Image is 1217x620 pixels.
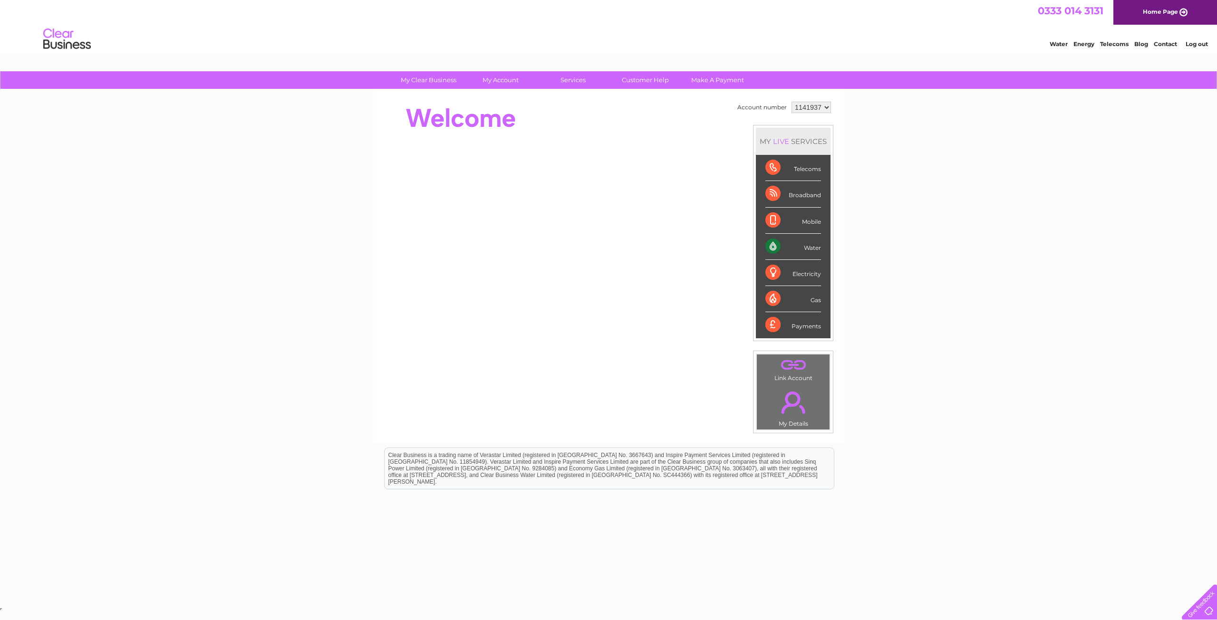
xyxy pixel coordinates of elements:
[385,5,834,46] div: Clear Business is a trading name of Verastar Limited (registered in [GEOGRAPHIC_DATA] No. 3667643...
[765,234,821,260] div: Water
[756,354,830,384] td: Link Account
[1038,5,1103,17] a: 0333 014 3131
[1154,40,1177,48] a: Contact
[756,128,831,155] div: MY SERVICES
[735,99,789,115] td: Account number
[765,260,821,286] div: Electricity
[765,181,821,207] div: Broadband
[765,155,821,181] div: Telecoms
[756,383,830,430] td: My Details
[606,71,685,89] a: Customer Help
[1100,40,1129,48] a: Telecoms
[765,208,821,234] div: Mobile
[43,25,91,54] img: logo.png
[1186,40,1208,48] a: Log out
[1073,40,1094,48] a: Energy
[759,357,827,373] a: .
[389,71,468,89] a: My Clear Business
[765,286,821,312] div: Gas
[1134,40,1148,48] a: Blog
[771,137,791,146] div: LIVE
[462,71,540,89] a: My Account
[759,386,827,419] a: .
[678,71,757,89] a: Make A Payment
[534,71,612,89] a: Services
[765,312,821,338] div: Payments
[1050,40,1068,48] a: Water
